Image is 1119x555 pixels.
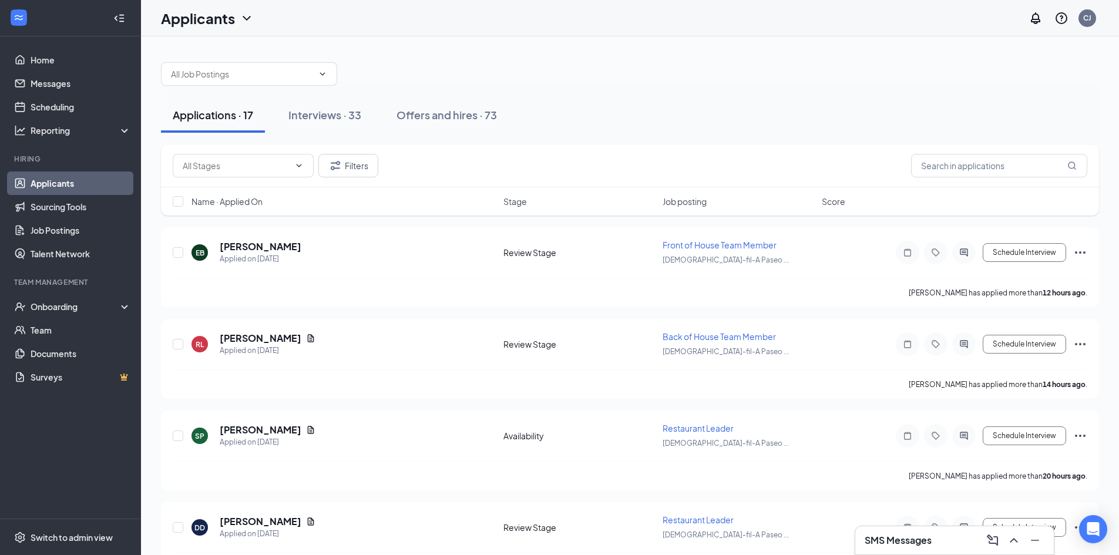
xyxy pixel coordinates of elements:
div: Review Stage [503,338,656,350]
span: Front of House Team Member [663,240,777,250]
a: Documents [31,342,131,365]
div: Review Stage [503,247,656,258]
button: ChevronUp [1004,531,1023,550]
a: Talent Network [31,242,131,265]
svg: Minimize [1028,533,1042,547]
svg: Document [306,425,315,435]
svg: Tag [929,431,943,440]
div: Applied on [DATE] [220,528,315,540]
svg: ActiveChat [957,248,971,257]
input: All Stages [183,159,290,172]
p: [PERSON_NAME] has applied more than . [909,379,1087,389]
span: Restaurant Leader [663,514,734,525]
svg: MagnifyingGlass [1067,161,1077,170]
div: Applied on [DATE] [220,253,301,265]
h5: [PERSON_NAME] [220,332,301,345]
div: DD [194,523,205,533]
svg: Notifications [1029,11,1043,25]
h5: [PERSON_NAME] [220,515,301,528]
h5: [PERSON_NAME] [220,423,301,436]
a: Sourcing Tools [31,195,131,218]
span: Back of House Team Member [663,331,776,342]
svg: WorkstreamLogo [13,12,25,23]
button: Schedule Interview [983,518,1066,537]
div: SP [195,431,204,441]
svg: Document [306,334,315,343]
div: Team Management [14,277,129,287]
svg: Note [900,248,915,257]
svg: Document [306,517,315,526]
svg: Ellipses [1073,520,1087,534]
span: [DEMOGRAPHIC_DATA]-fil-A Paseo ... [663,347,789,356]
svg: ChevronDown [294,161,304,170]
div: Reporting [31,125,132,136]
div: Onboarding [31,301,121,312]
span: [DEMOGRAPHIC_DATA]-fil-A Paseo ... [663,439,789,448]
b: 20 hours ago [1043,472,1086,480]
svg: Ellipses [1073,245,1087,260]
svg: Settings [14,532,26,543]
svg: Note [900,339,915,349]
button: Schedule Interview [983,243,1066,262]
span: Restaurant Leader [663,423,734,433]
div: Applied on [DATE] [220,345,315,356]
h1: Applicants [161,8,235,28]
svg: Note [900,523,915,532]
button: Minimize [1026,531,1044,550]
svg: Analysis [14,125,26,136]
svg: Note [900,431,915,440]
svg: Filter [328,159,342,173]
span: Job posting [663,196,707,207]
a: Messages [31,72,131,95]
span: [DEMOGRAPHIC_DATA]-fil-A Paseo ... [663,255,789,264]
svg: ActiveChat [957,339,971,349]
a: Job Postings [31,218,131,242]
svg: QuestionInfo [1054,11,1068,25]
input: All Job Postings [171,68,313,80]
svg: ComposeMessage [986,533,1000,547]
span: Name · Applied On [191,196,263,207]
div: CJ [1083,13,1091,23]
span: Stage [503,196,527,207]
b: 12 hours ago [1043,288,1086,297]
a: Team [31,318,131,342]
div: Applied on [DATE] [220,436,315,448]
svg: Tag [929,339,943,349]
span: [DEMOGRAPHIC_DATA]-fil-A Paseo ... [663,530,789,539]
svg: Ellipses [1073,337,1087,351]
a: Home [31,48,131,72]
a: Scheduling [31,95,131,119]
div: Availability [503,430,656,442]
p: [PERSON_NAME] has applied more than . [909,288,1087,298]
svg: ChevronDown [240,11,254,25]
svg: ActiveChat [957,431,971,440]
button: ComposeMessage [983,531,1002,550]
div: Open Intercom Messenger [1079,515,1107,543]
p: [PERSON_NAME] has applied more than . [909,471,1087,481]
div: Review Stage [503,522,656,533]
div: Offers and hires · 73 [396,107,497,122]
div: Applications · 17 [173,107,253,122]
svg: UserCheck [14,301,26,312]
svg: Tag [929,248,943,257]
div: RL [196,339,204,349]
svg: ActiveChat [957,523,971,532]
a: Applicants [31,171,131,195]
input: Search in applications [911,154,1087,177]
div: EB [196,248,204,258]
h5: [PERSON_NAME] [220,240,301,253]
svg: ChevronUp [1007,533,1021,547]
button: Schedule Interview [983,426,1066,445]
button: Schedule Interview [983,335,1066,354]
svg: Collapse [113,12,125,24]
span: Score [822,196,845,207]
div: Switch to admin view [31,532,113,543]
svg: ChevronDown [318,69,327,79]
button: Filter Filters [318,154,378,177]
div: Interviews · 33 [288,107,361,122]
svg: Ellipses [1073,429,1087,443]
div: Hiring [14,154,129,164]
a: SurveysCrown [31,365,131,389]
h3: SMS Messages [865,534,932,547]
b: 14 hours ago [1043,380,1086,389]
